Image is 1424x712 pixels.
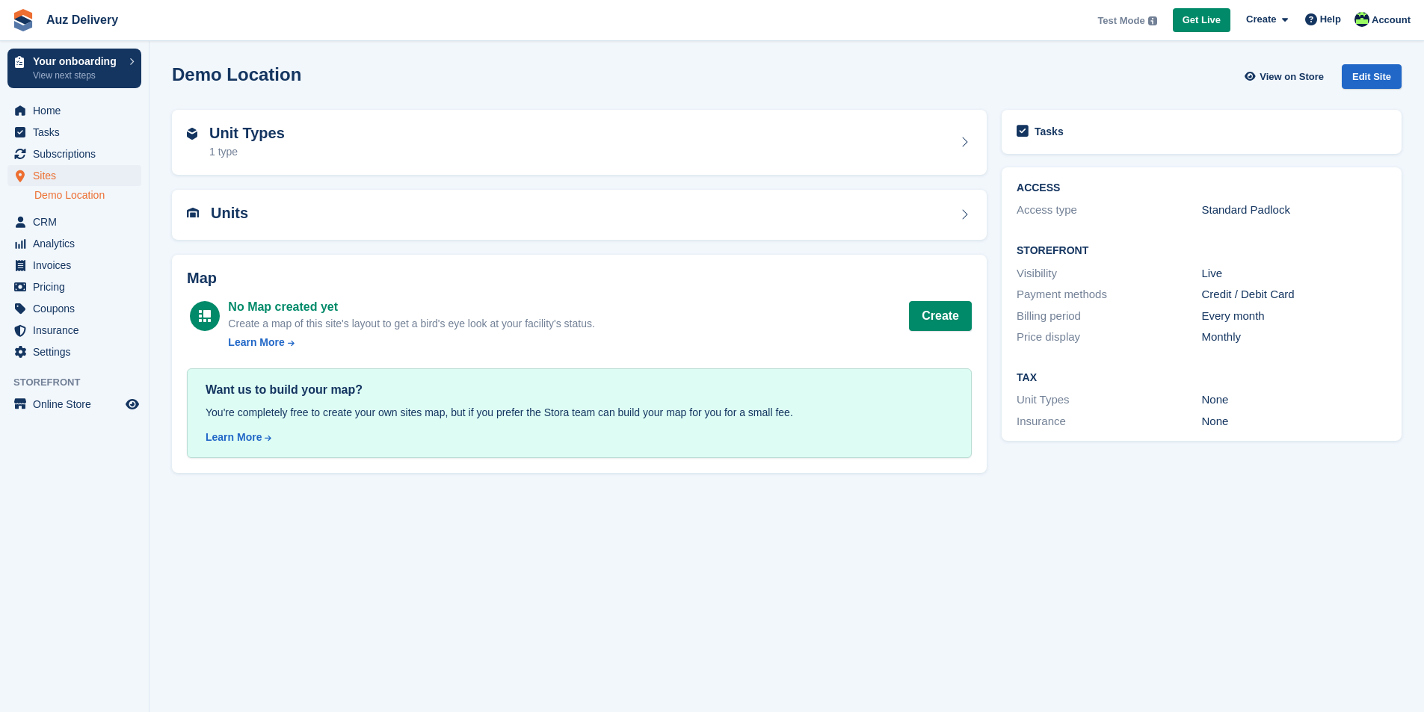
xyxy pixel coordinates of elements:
[7,276,141,297] a: menu
[7,49,141,88] a: Your onboarding View next steps
[34,188,141,202] a: Demo Location
[1320,12,1341,27] span: Help
[33,394,123,415] span: Online Store
[33,165,123,186] span: Sites
[199,310,211,322] img: map-icn-white-8b231986280072e83805622d3debb4903e2986e43859118e7b4002611c8ef794.svg
[228,316,594,332] div: Create a map of this site's layout to get a bird's eye look at your facility's status.
[1183,13,1221,28] span: Get Live
[33,69,122,82] p: View next steps
[1017,329,1201,346] div: Price display
[1017,391,1201,409] div: Unit Types
[33,211,123,232] span: CRM
[172,110,987,176] a: Unit Types 1 type
[1202,391,1387,409] div: None
[7,100,141,121] a: menu
[7,211,141,232] a: menu
[33,122,123,143] span: Tasks
[187,270,972,287] h2: Map
[1342,64,1402,89] div: Edit Site
[206,405,953,421] div: You're completely free to create your own sites map, but if you prefer the Stora team can build y...
[1242,64,1330,89] a: View on Store
[33,255,123,276] span: Invoices
[7,122,141,143] a: menu
[123,395,141,413] a: Preview store
[33,143,123,164] span: Subscriptions
[1372,13,1411,28] span: Account
[40,7,124,32] a: Auz Delivery
[1202,413,1387,430] div: None
[33,341,123,362] span: Settings
[1246,12,1276,27] span: Create
[7,233,141,254] a: menu
[7,394,141,415] a: menu
[206,381,953,399] div: Want us to build your map?
[7,298,141,319] a: menu
[187,128,197,140] img: unit-type-icn-2b2737a686de81e16bb02015468b77c625bbabd49415b5ef34ead5e3b44a266d.svg
[7,255,141,276] a: menu
[1035,125,1064,138] h2: Tasks
[1017,372,1387,384] h2: Tax
[172,64,301,84] h2: Demo Location
[13,375,149,390] span: Storefront
[1202,202,1387,219] div: Standard Padlock
[909,301,972,331] button: Create
[1202,308,1387,325] div: Every month
[33,298,123,319] span: Coupons
[7,320,141,341] a: menu
[1017,413,1201,430] div: Insurance
[1017,202,1201,219] div: Access type
[33,56,122,66] p: Your onboarding
[1173,8,1230,33] a: Get Live
[211,205,248,222] h2: Units
[1354,12,1369,27] img: Beji Obong
[1148,16,1157,25] img: icon-info-grey-7440780725fd019a000dd9b08b2336e03edf1995a4989e88bcd33f0948082b44.svg
[1097,13,1144,28] span: Test Mode
[7,143,141,164] a: menu
[33,320,123,341] span: Insurance
[1017,182,1387,194] h2: ACCESS
[33,233,123,254] span: Analytics
[228,298,594,316] div: No Map created yet
[1202,265,1387,282] div: Live
[1342,64,1402,95] a: Edit Site
[7,341,141,362] a: menu
[209,144,285,160] div: 1 type
[33,100,123,121] span: Home
[7,165,141,186] a: menu
[206,430,262,445] div: Learn More
[1202,286,1387,303] div: Credit / Debit Card
[172,190,987,240] a: Units
[1017,308,1201,325] div: Billing period
[33,276,123,297] span: Pricing
[187,208,199,218] img: unit-icn-7be61d7bf1b0ce9d3e12c5938cc71ed9869f7b940bace4675aadf7bd6d80202e.svg
[1260,69,1324,84] span: View on Store
[228,335,594,350] a: Learn More
[1202,329,1387,346] div: Monthly
[228,335,284,350] div: Learn More
[209,125,285,142] h2: Unit Types
[12,9,34,31] img: stora-icon-8386f47178a22dfd0bd8f6a31ec36ba5ce8667c1dd55bd0f319d3a0aa187defe.svg
[206,430,953,445] a: Learn More
[1017,286,1201,303] div: Payment methods
[1017,245,1387,257] h2: Storefront
[1017,265,1201,282] div: Visibility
